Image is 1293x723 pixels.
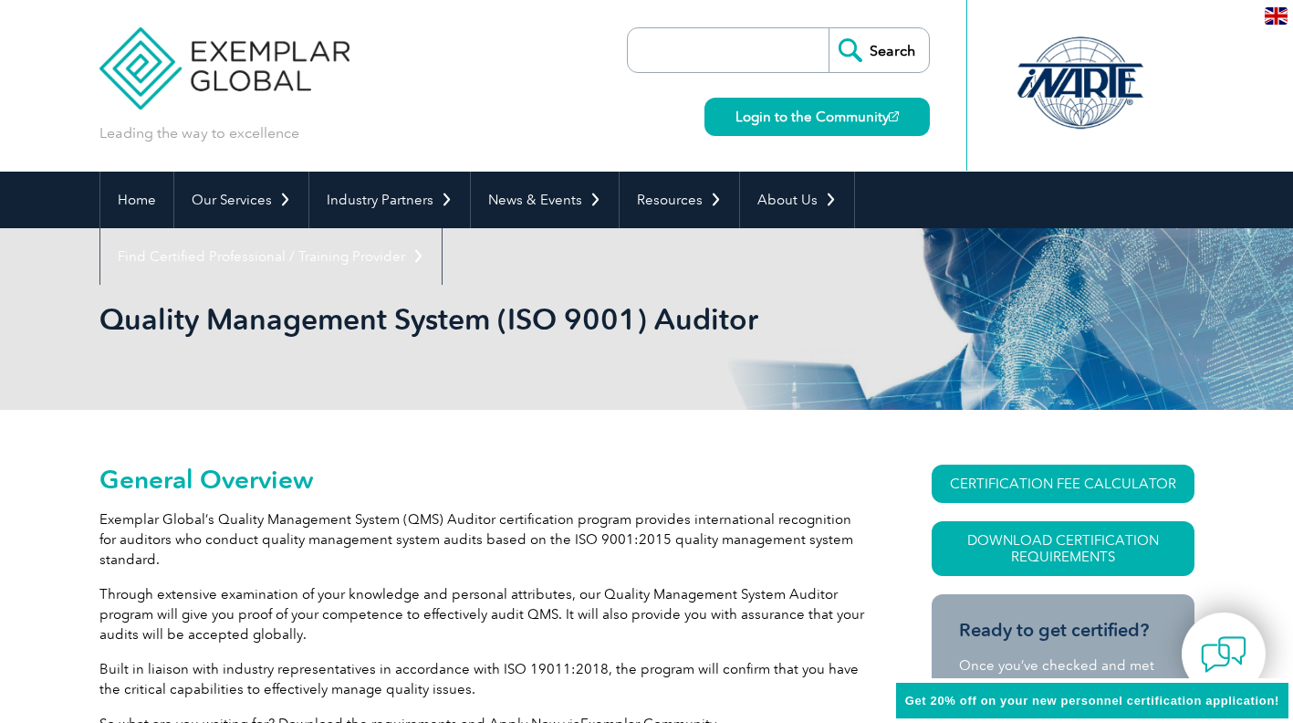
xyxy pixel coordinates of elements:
h3: Ready to get certified? [959,619,1167,642]
p: Leading the way to excellence [99,123,299,143]
img: contact-chat.png [1201,632,1246,677]
img: en [1265,7,1288,25]
a: Our Services [174,172,308,228]
a: Find Certified Professional / Training Provider [100,228,442,285]
img: open_square.png [889,111,899,121]
a: Download Certification Requirements [932,521,1194,576]
a: News & Events [471,172,619,228]
a: Resources [620,172,739,228]
a: CERTIFICATION FEE CALCULATOR [932,465,1194,503]
p: Exemplar Global’s Quality Management System (QMS) Auditor certification program provides internat... [99,509,866,570]
a: About Us [740,172,854,228]
a: Industry Partners [309,172,470,228]
a: Home [100,172,173,228]
h1: Quality Management System (ISO 9001) Auditor [99,301,800,337]
p: Once you’ve checked and met the requirements, register your details and Apply Now at [959,655,1167,716]
a: Login to the Community [704,98,930,136]
input: Search [829,28,929,72]
span: Get 20% off on your new personnel certification application! [905,694,1279,707]
h2: General Overview [99,465,866,494]
p: Through extensive examination of your knowledge and personal attributes, our Quality Management S... [99,584,866,644]
p: Built in liaison with industry representatives in accordance with ISO 19011:2018, the program wil... [99,659,866,699]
